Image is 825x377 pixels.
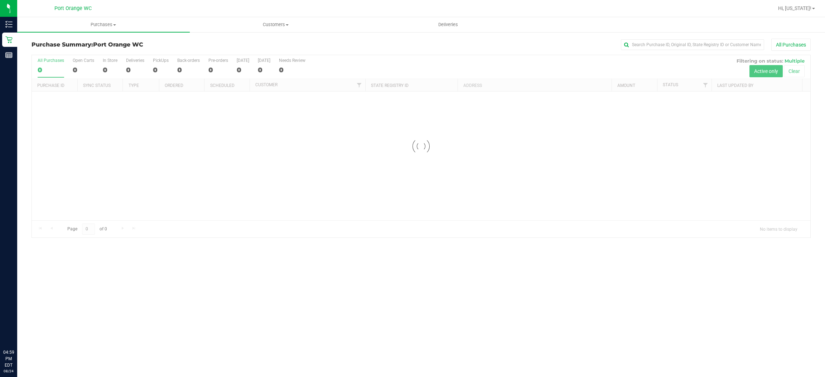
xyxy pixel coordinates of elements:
[17,17,190,32] a: Purchases
[190,17,362,32] a: Customers
[771,39,811,51] button: All Purchases
[3,349,14,368] p: 04:59 PM EDT
[7,320,29,341] iframe: Resource center
[5,52,13,59] inline-svg: Reports
[190,21,362,28] span: Customers
[362,17,535,32] a: Deliveries
[32,41,291,48] h3: Purchase Summary:
[429,21,468,28] span: Deliveries
[778,5,811,11] span: Hi, [US_STATE]!
[54,5,92,11] span: Port Orange WC
[5,21,13,28] inline-svg: Inventory
[621,39,764,50] input: Search Purchase ID, Original ID, State Registry ID or Customer Name...
[3,368,14,374] p: 08/24
[17,21,190,28] span: Purchases
[93,41,143,48] span: Port Orange WC
[5,36,13,43] inline-svg: Retail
